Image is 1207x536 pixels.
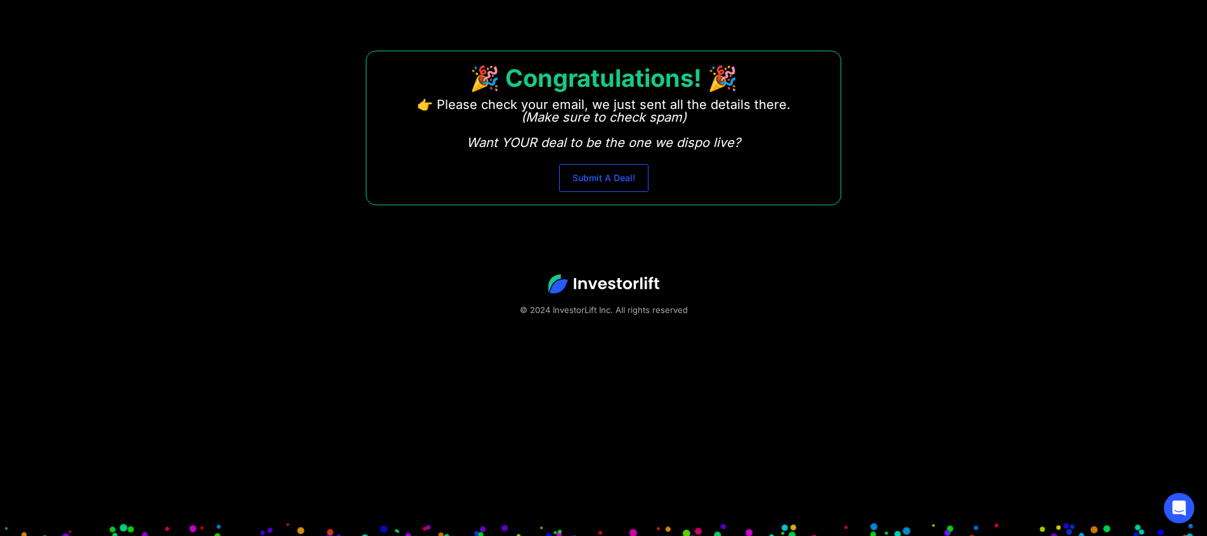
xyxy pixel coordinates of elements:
[470,63,737,93] strong: 🎉 Congratulations! 🎉
[417,98,791,149] p: 👉 Please check your email, we just sent all the details there. ‍
[467,110,740,150] em: (Make sure to check spam) Want YOUR deal to be the one we dispo live?
[1164,493,1194,523] div: Open Intercom Messenger
[44,303,1163,316] div: © 2024 InvestorLift Inc. All rights reserved
[559,164,649,192] a: Submit A Deal!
